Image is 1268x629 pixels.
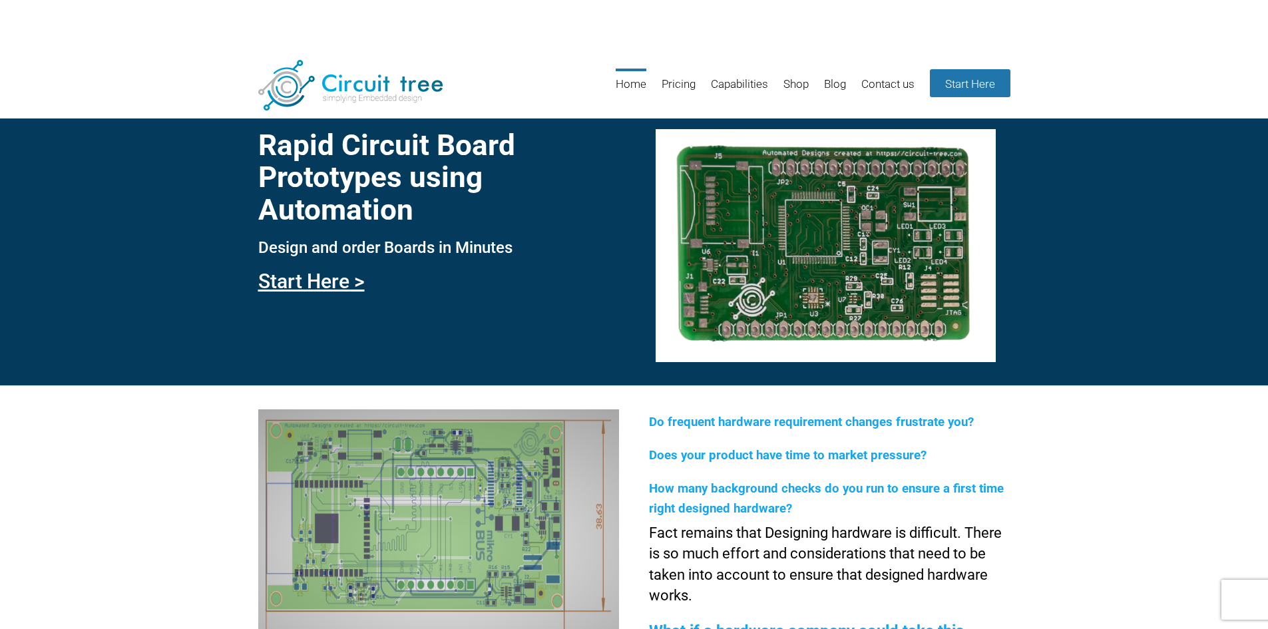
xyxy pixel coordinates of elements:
[824,69,846,112] a: Blog
[711,69,768,112] a: Capabilities
[649,415,974,429] span: Do frequent hardware requirement changes frustrate you?
[258,270,365,293] a: Start Here >
[861,69,915,112] a: Contact us
[649,481,1004,516] span: How many background checks do you run to ensure a first time right designed hardware?
[649,448,927,463] span: Does your product have time to market pressure?
[783,69,809,112] a: Shop
[649,523,1010,606] p: Fact remains that Designing hardware is difficult. There is so much effort and considerations tha...
[930,69,1010,97] a: Start Here
[616,69,646,112] a: Home
[258,129,619,226] h1: Rapid Circuit Board Prototypes using Automation
[258,239,619,256] h3: Design and order Boards in Minutes
[258,60,443,110] img: Circuit Tree
[662,69,696,112] a: Pricing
